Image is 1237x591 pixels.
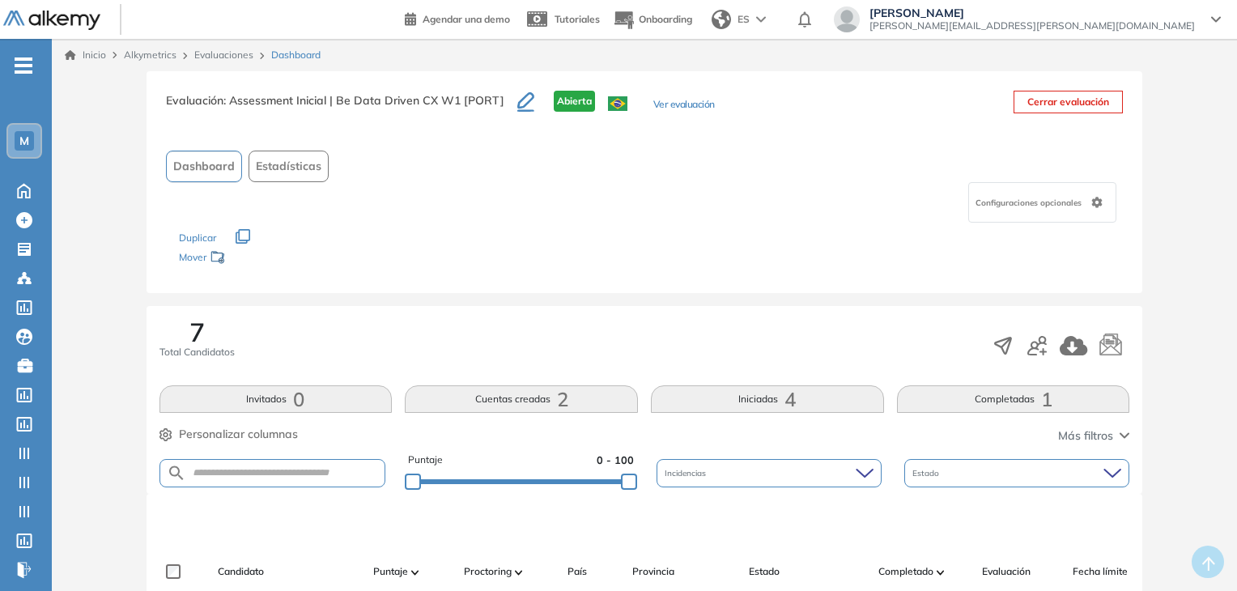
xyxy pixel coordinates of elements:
span: Dashboard [173,158,235,175]
button: Ver evaluación [653,97,715,114]
span: País [567,564,587,579]
span: Agendar una demo [423,13,510,25]
div: Configuraciones opcionales [968,182,1116,223]
button: Completadas1 [897,385,1130,413]
span: M [19,134,29,147]
button: Personalizar columnas [159,426,298,443]
button: Onboarding [613,2,692,37]
img: world [712,10,731,29]
span: Completado [878,564,933,579]
button: Cerrar evaluación [1014,91,1123,113]
span: Incidencias [665,467,709,479]
span: Abierta [554,91,595,112]
div: Estado [904,459,1129,487]
span: Alkymetrics [124,49,176,61]
img: Logo [3,11,100,31]
span: 7 [189,319,205,345]
span: Duplicar [179,232,216,244]
span: Fecha límite [1073,564,1128,579]
span: 0 - 100 [597,453,634,468]
button: Estadísticas [249,151,329,182]
span: : Assessment Inicial | Be Data Driven CX W1 [PORT] [223,93,504,108]
span: Evaluación [982,564,1031,579]
img: [missing "en.ARROW_ALT" translation] [937,570,945,575]
button: Iniciadas4 [651,385,884,413]
button: Cuentas creadas2 [405,385,638,413]
img: [missing "en.ARROW_ALT" translation] [411,570,419,575]
img: BRA [608,96,627,111]
button: Dashboard [166,151,242,182]
span: Personalizar columnas [179,426,298,443]
span: Estadísticas [256,158,321,175]
span: Configuraciones opcionales [976,197,1085,209]
button: Invitados0 [159,385,393,413]
span: Más filtros [1058,427,1113,444]
span: Provincia [632,564,674,579]
span: Candidato [218,564,264,579]
span: Tutoriales [555,13,600,25]
img: arrow [756,16,766,23]
i: - [15,64,32,67]
span: Puntaje [373,564,408,579]
div: Mover [179,244,341,274]
span: [PERSON_NAME] [869,6,1195,19]
a: Evaluaciones [194,49,253,61]
span: [PERSON_NAME][EMAIL_ADDRESS][PERSON_NAME][DOMAIN_NAME] [869,19,1195,32]
span: Proctoring [464,564,512,579]
img: [missing "en.ARROW_ALT" translation] [515,570,523,575]
span: Total Candidatos [159,345,235,359]
span: Onboarding [639,13,692,25]
span: Estado [749,564,780,579]
h3: Evaluación [166,91,517,125]
div: Incidencias [657,459,882,487]
span: Puntaje [408,453,443,468]
img: SEARCH_ALT [167,463,186,483]
a: Inicio [65,48,106,62]
button: Más filtros [1058,427,1129,444]
span: Dashboard [271,48,321,62]
span: Estado [912,467,942,479]
span: ES [738,12,750,27]
a: Agendar una demo [405,8,510,28]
